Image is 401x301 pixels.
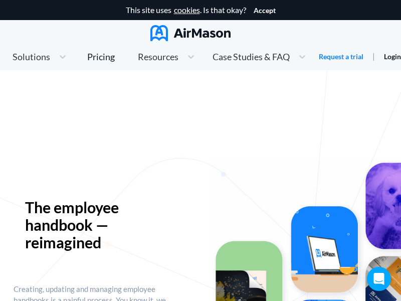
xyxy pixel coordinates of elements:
span: Resources [138,52,178,61]
a: cookies [174,6,200,15]
a: Login [384,52,401,61]
div: Open Intercom Messenger [367,267,391,291]
img: AirMason Logo [150,25,231,41]
span: Solutions [13,52,50,61]
button: Accept cookies [254,7,276,15]
a: Request a trial [319,52,363,62]
div: Pricing [87,52,115,61]
span: Case Studies & FAQ [213,52,290,61]
span: | [372,51,375,61]
p: The employee handbook — reimagined [25,199,157,251]
a: Pricing [87,48,115,66]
